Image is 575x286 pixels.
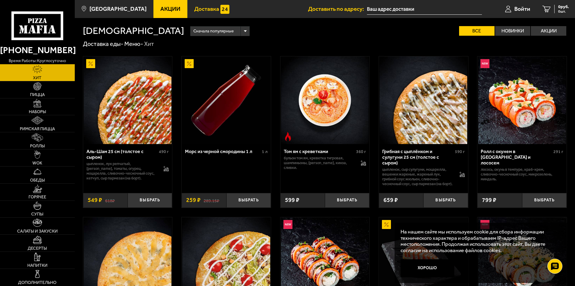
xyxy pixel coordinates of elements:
span: Войти [514,6,530,12]
p: цыпленок, сыр сулугуни, моцарелла, вешенки жареные, жареный лук, грибной соус Жюльен, сливочно-че... [382,167,453,186]
p: цыпленок, лук репчатый, [PERSON_NAME], томаты, огурец, моцарелла, сливочно-чесночный соус, кетчуп... [86,161,158,181]
span: Наборы [29,110,46,114]
img: Акционный [185,59,194,68]
span: Римская пицца [20,127,55,131]
span: 799 ₽ [482,197,496,203]
span: 0 шт. [558,10,569,13]
input: Ваш адрес доставки [367,4,482,15]
img: Акционный [86,59,95,68]
span: Горячее [29,195,46,199]
div: Аль-Шам 25 см (толстое с сыром) [86,149,158,160]
label: Новинки [495,26,531,36]
img: 15daf4d41897b9f0e9f617042186c801.svg [220,5,229,14]
p: лосось, окунь в темпуре, краб-крем, сливочно-чесночный соус, микрозелень, миндаль. [481,167,563,182]
div: Хит [144,40,154,48]
img: Морс из черной смородины 1 л [182,56,270,144]
span: 1 л [262,149,268,154]
img: Новинка [283,220,292,229]
span: Доставка [194,6,219,12]
span: Доставить по адресу: [308,6,367,12]
span: 549 ₽ [88,197,102,203]
img: Ролл с окунем в темпуре и лососем [478,56,566,144]
span: Сначала популярные [193,26,234,37]
span: Дополнительно [18,281,56,285]
a: НовинкаРолл с окунем в темпуре и лососем [477,56,567,144]
div: Том ям с креветками [284,149,355,154]
span: Напитки [27,263,47,268]
a: АкционныйАль-Шам 25 см (толстое с сыром) [83,56,172,144]
label: Все [459,26,495,36]
div: Ролл с окунем в [GEOGRAPHIC_DATA] и лососем [481,149,552,166]
button: Выбрать [226,193,271,208]
img: Акционный [382,220,391,229]
span: Пицца [30,93,45,97]
span: 590 г [455,149,465,154]
img: Аль-Шам 25 см (толстое с сыром) [84,56,171,144]
span: Роллы [30,144,45,148]
h1: [DEMOGRAPHIC_DATA] [83,26,184,36]
s: 289.15 ₽ [204,197,219,203]
img: Острое блюдо [283,132,292,141]
span: 291 г [553,149,563,154]
span: Десерты [28,246,47,251]
div: Морс из черной смородины 1 л [185,149,260,154]
img: Грибная с цыплёнком и сулугуни 25 см (толстое с сыром) [380,56,467,144]
span: Салаты и закуски [17,229,58,233]
img: Том ям с креветками [281,56,369,144]
span: 259 ₽ [186,197,201,203]
span: WOK [32,161,42,165]
label: Акции [531,26,566,36]
p: бульон том ям, креветка тигровая, шампиньоны, [PERSON_NAME], кинза, сливки. [284,156,355,170]
span: Супы [31,212,43,216]
div: Грибная с цыплёнком и сулугуни 25 см (толстое с сыром) [382,149,453,166]
button: Выбрать [128,193,172,208]
p: На нашем сайте мы используем cookie для сбора информации технического характера и обрабатываем IP... [401,229,558,254]
img: Новинка [480,220,489,229]
span: [GEOGRAPHIC_DATA] [89,6,147,12]
button: Выбрать [522,193,567,208]
a: Меню- [124,40,143,47]
a: Доставка еды- [83,40,123,47]
span: Хит [33,76,41,80]
span: 599 ₽ [285,197,299,203]
button: Хорошо [401,259,455,277]
span: 0 руб. [558,5,569,9]
button: Выбрать [423,193,468,208]
img: Новинка [480,59,489,68]
span: Обеды [30,178,45,182]
span: Акции [160,6,180,12]
span: 659 ₽ [383,197,398,203]
a: Грибная с цыплёнком и сулугуни 25 см (толстое с сыром) [379,56,468,144]
button: Выбрать [325,193,369,208]
span: 490 г [159,149,169,154]
s: 618 ₽ [105,197,115,203]
a: Острое блюдоТом ям с креветками [280,56,370,144]
a: АкционныйМорс из черной смородины 1 л [182,56,271,144]
span: 360 г [356,149,366,154]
